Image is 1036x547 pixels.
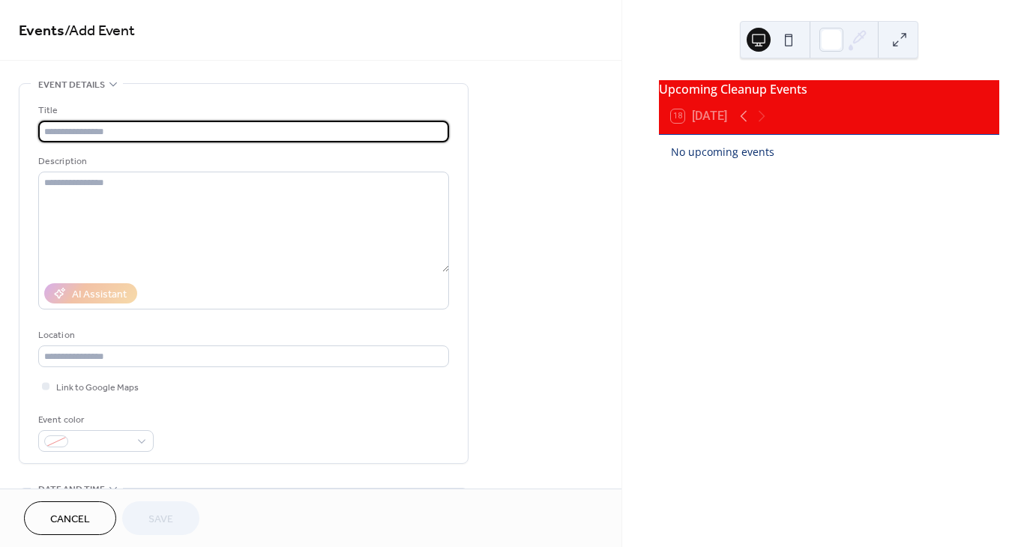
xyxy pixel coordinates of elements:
span: Event details [38,77,105,93]
span: Date and time [38,482,105,498]
div: Title [38,103,446,118]
span: / Add Event [64,16,135,46]
div: Location [38,327,446,343]
button: Cancel [24,501,116,535]
a: Events [19,16,64,46]
div: Description [38,154,446,169]
div: Upcoming Cleanup Events [659,80,999,98]
span: Cancel [50,512,90,528]
span: Link to Google Maps [56,380,139,396]
div: Event color [38,412,151,428]
div: No upcoming events [671,144,987,160]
